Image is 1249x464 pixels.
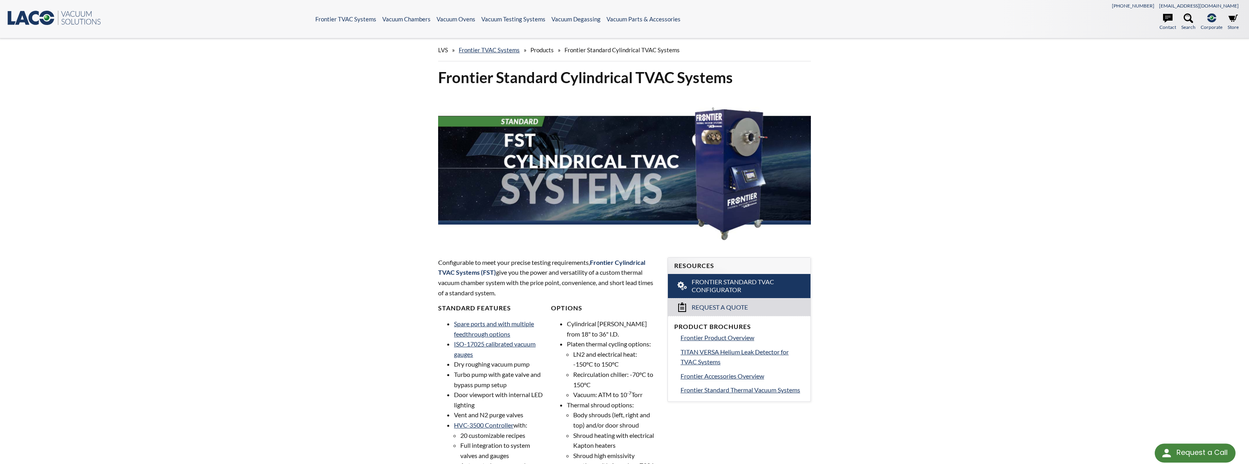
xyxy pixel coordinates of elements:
span: LVS [438,46,448,53]
a: Frontier TVAC Systems [315,15,376,23]
h1: Frontier Standard Cylindrical TVAC Systems [438,68,811,87]
a: Frontier Standard Thermal Vacuum Systems [681,385,804,395]
a: Vacuum Testing Systems [481,15,545,23]
h4: Options [551,304,658,312]
sup: -7 [627,390,631,396]
span: TITAN VERSA Helium Leak Detector for TVAC Systems [681,348,789,366]
h4: Resources [674,262,804,270]
li: Cylindrical [PERSON_NAME] from 18" to 36" I.D. [567,319,658,339]
img: round button [1160,447,1173,459]
li: Vacuum: ATM to 10 Torr [573,390,658,400]
span: Frontier Standard TVAC Configurator [692,278,791,295]
a: [EMAIL_ADDRESS][DOMAIN_NAME] [1159,3,1239,9]
a: Store [1228,13,1239,31]
a: Search [1181,13,1196,31]
li: Recirculation chiller: -70°C to 150°C [573,369,658,390]
div: » » » [438,39,811,61]
li: Turbo pump with gate valve and bypass pump setup [454,369,545,390]
li: LN2 and electrical heat: -150°C to 150°C [573,349,658,369]
a: Frontier Accessories Overview [681,371,804,381]
a: Contact [1159,13,1176,31]
a: TITAN VERSA Helium Leak Detector for TVAC Systems [681,347,804,367]
div: Request a Call [1155,443,1236,462]
a: Frontier Product Overview [681,333,804,343]
span: Frontier Product Overview [681,334,754,341]
li: Dry roughing vacuum pump [454,359,545,369]
a: Spare ports and with multiple feedthrough options [454,320,534,338]
a: Vacuum Degassing [551,15,601,23]
img: FST Cylindrical TVAC Systems header [438,93,811,242]
span: Frontier Standard Cylindrical TVAC Systems [564,46,680,53]
a: Request a Quote [668,298,810,316]
span: Frontier Accessories Overview [681,372,764,380]
div: Request a Call [1177,443,1228,462]
h4: Product Brochures [674,323,804,331]
li: Vent and N2 purge valves [454,410,545,420]
a: HVC-3500 Controller [454,421,513,429]
li: Shroud heating with electrical Kapton heaters [573,430,658,451]
span: Corporate [1201,23,1222,31]
p: Configurable to meet your precise testing requirements, give you the power and versatility of a c... [438,257,658,298]
a: [PHONE_NUMBER] [1112,3,1154,9]
li: Door viewport with internal LED lighting [454,390,545,410]
li: Platen thermal cycling options: [567,339,658,400]
a: Frontier Standard TVAC Configurator [668,274,810,299]
a: Vacuum Chambers [382,15,431,23]
span: Request a Quote [692,303,748,312]
h4: Standard Features [438,304,545,312]
a: ISO-17025 calibrated vacuum gauges [454,340,536,358]
a: Frontier TVAC Systems [459,46,520,53]
a: Vacuum Ovens [437,15,475,23]
a: Vacuum Parts & Accessories [606,15,681,23]
span: Frontier Standard Thermal Vacuum Systems [681,386,800,394]
span: Products [530,46,554,53]
li: 20 customizable recipes [460,430,545,441]
li: Full integration to system valves and gauges [460,440,545,460]
li: Body shrouds (left, right and top) and/or door shroud [573,410,658,430]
